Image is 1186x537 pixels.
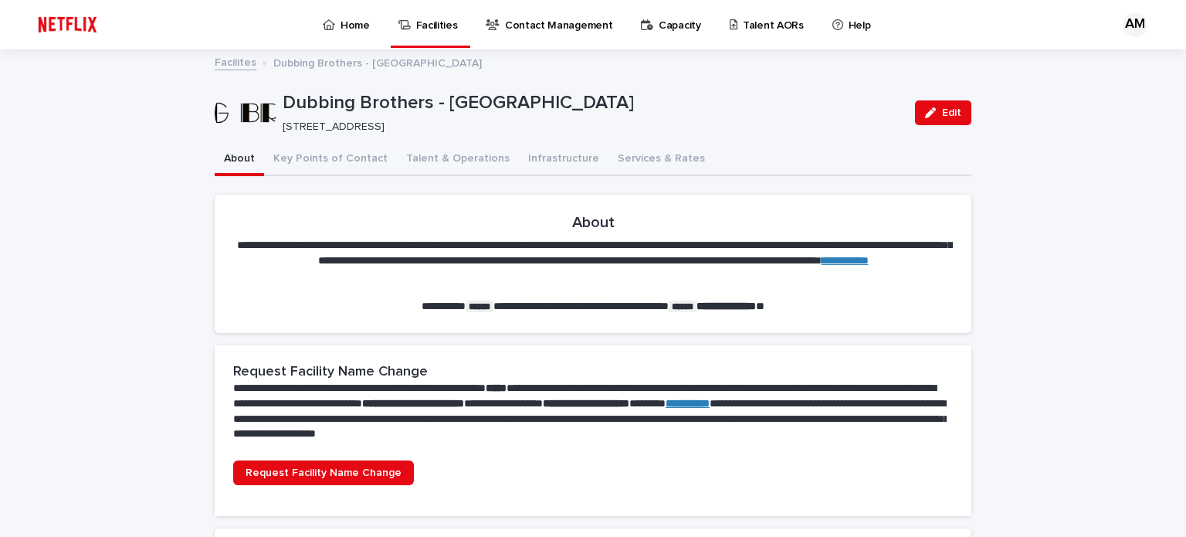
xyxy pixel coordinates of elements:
p: [STREET_ADDRESS] [283,121,896,134]
p: Dubbing Brothers - [GEOGRAPHIC_DATA] [273,53,482,70]
button: Infrastructure [519,144,608,176]
p: Dubbing Brothers - [GEOGRAPHIC_DATA] [283,92,903,114]
a: Request Facility Name Change [233,461,414,485]
a: Facilites [215,53,256,70]
h2: About [572,213,615,232]
span: Request Facility Name Change [246,467,402,478]
div: AM [1123,12,1147,37]
img: ifQbXi3ZQGMSEF7WDB7W [31,9,104,40]
span: Edit [942,107,961,118]
button: About [215,144,264,176]
button: Edit [915,100,971,125]
button: Services & Rates [608,144,714,176]
h2: Request Facility Name Change [233,364,428,381]
button: Talent & Operations [397,144,519,176]
button: Key Points of Contact [264,144,397,176]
